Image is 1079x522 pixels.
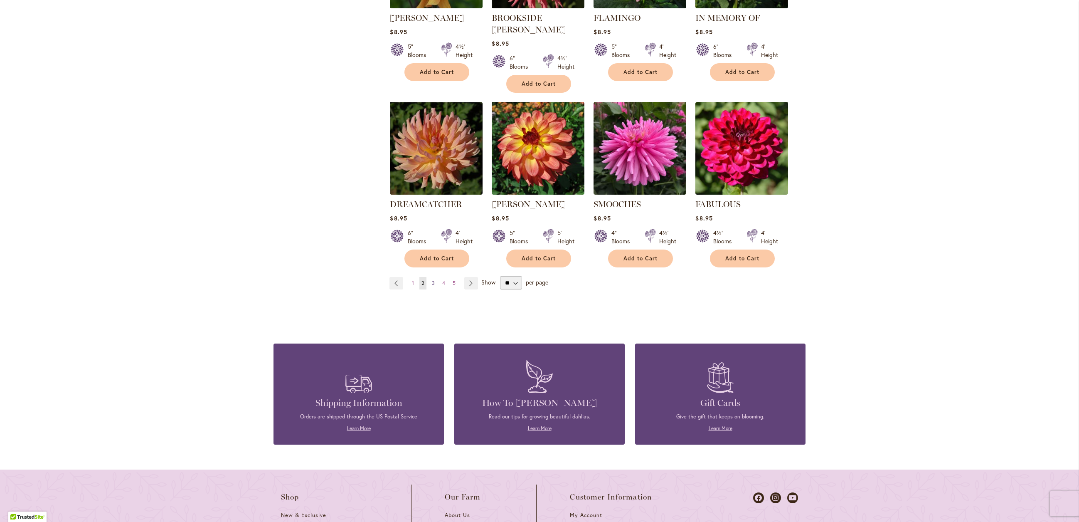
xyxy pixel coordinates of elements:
[390,102,483,195] img: Dreamcatcher
[787,492,798,503] a: Dahlias on Youtube
[421,280,424,286] span: 2
[286,413,431,421] p: Orders are shipped through the US Postal Service
[725,255,759,262] span: Add to Cart
[623,255,658,262] span: Add to Cart
[557,54,574,71] div: 4½' Height
[623,69,658,76] span: Add to Cart
[594,28,611,36] span: $8.95
[570,512,602,519] span: My Account
[456,42,473,59] div: 4½' Height
[408,229,431,245] div: 6" Blooms
[710,250,775,267] button: Add to Cart
[492,40,509,47] span: $8.95
[412,280,414,286] span: 1
[456,229,473,245] div: 4' Height
[492,13,566,35] a: BROOKSIDE [PERSON_NAME]
[451,277,458,289] a: 5
[390,199,462,209] a: DREAMCATCHER
[404,63,469,81] button: Add to Cart
[570,493,652,501] span: Customer Information
[761,229,778,245] div: 4' Height
[390,214,407,222] span: $8.95
[442,280,445,286] span: 4
[420,69,454,76] span: Add to Cart
[281,512,326,519] span: New & Exclusive
[695,13,760,23] a: IN MEMORY OF
[430,277,437,289] a: 3
[281,493,299,501] span: Shop
[528,425,552,431] a: Learn More
[390,188,483,196] a: Dreamcatcher
[467,413,612,421] p: Read our tips for growing beautiful dahlias.
[594,188,686,196] a: SMOOCHES
[408,42,431,59] div: 5" Blooms
[390,28,407,36] span: $8.95
[404,250,469,267] button: Add to Cart
[648,413,793,421] p: Give the gift that keeps on blooming.
[510,54,533,71] div: 6" Blooms
[522,80,556,87] span: Add to Cart
[432,280,435,286] span: 3
[410,277,416,289] a: 1
[713,229,737,245] div: 4½" Blooms
[347,425,371,431] a: Learn More
[492,188,584,196] a: MAI TAI
[695,199,741,209] a: FABULOUS
[510,229,533,245] div: 5" Blooms
[506,75,571,93] button: Add to Cart
[611,42,635,59] div: 5" Blooms
[390,2,483,10] a: ANDREW CHARLES
[594,2,686,10] a: FLAMINGO
[492,214,509,222] span: $8.95
[390,13,464,23] a: [PERSON_NAME]
[594,13,641,23] a: FLAMINGO
[710,63,775,81] button: Add to Cart
[445,493,480,501] span: Our Farm
[709,425,732,431] a: Learn More
[453,280,456,286] span: 5
[594,199,641,209] a: SMOOCHES
[6,492,30,516] iframe: Launch Accessibility Center
[492,199,566,209] a: [PERSON_NAME]
[557,229,574,245] div: 5' Height
[492,2,584,10] a: BROOKSIDE CHERI
[695,2,788,10] a: IN MEMORY OF
[420,255,454,262] span: Add to Cart
[659,42,676,59] div: 4' Height
[286,397,431,409] h4: Shipping Information
[648,397,793,409] h4: Gift Cards
[695,102,788,195] img: FABULOUS
[445,512,470,519] span: About Us
[761,42,778,59] div: 4' Height
[594,102,686,195] img: SMOOCHES
[522,255,556,262] span: Add to Cart
[753,492,764,503] a: Dahlias on Facebook
[659,229,676,245] div: 4½' Height
[526,278,548,286] span: per page
[695,188,788,196] a: FABULOUS
[492,102,584,195] img: MAI TAI
[725,69,759,76] span: Add to Cart
[695,214,712,222] span: $8.95
[695,28,712,36] span: $8.95
[594,214,611,222] span: $8.95
[467,397,612,409] h4: How To [PERSON_NAME]
[608,63,673,81] button: Add to Cart
[440,277,447,289] a: 4
[481,278,495,286] span: Show
[713,42,737,59] div: 6" Blooms
[770,492,781,503] a: Dahlias on Instagram
[611,229,635,245] div: 4" Blooms
[608,250,673,267] button: Add to Cart
[506,250,571,267] button: Add to Cart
